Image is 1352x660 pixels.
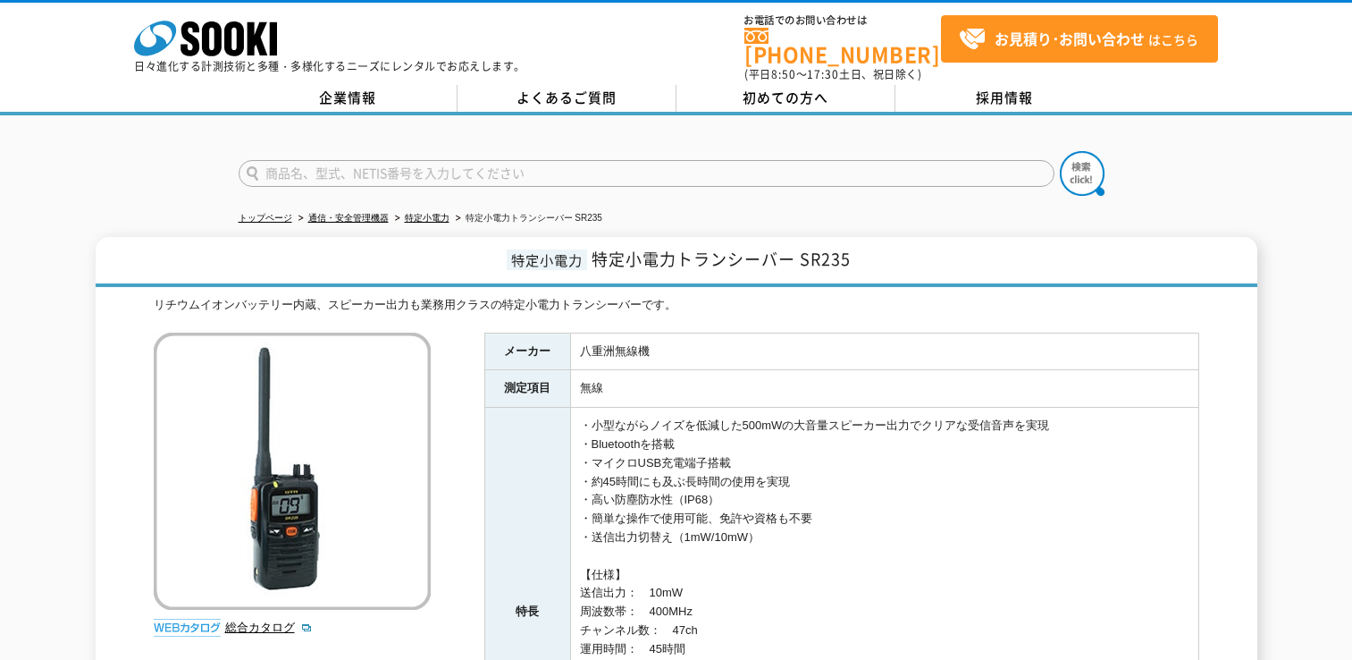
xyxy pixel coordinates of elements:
img: 特定小電力トランシーバー SR235 [154,333,431,610]
a: 採用情報 [895,85,1114,112]
span: (平日 ～ 土日、祝日除く) [744,66,921,82]
span: お電話でのお問い合わせは [744,15,941,26]
img: webカタログ [154,619,221,637]
td: 八重洲無線機 [570,333,1198,370]
a: 初めての方へ [676,85,895,112]
li: 特定小電力トランシーバー SR235 [452,209,602,228]
span: 初めての方へ [743,88,828,107]
a: お見積り･お問い合わせはこちら [941,15,1218,63]
span: 特定小電力 [507,250,587,270]
td: 無線 [570,370,1198,408]
a: よくあるご質問 [458,85,676,112]
a: [PHONE_NUMBER] [744,28,941,64]
th: 測定項目 [484,370,570,408]
strong: お見積り･お問い合わせ [995,28,1145,49]
th: メーカー [484,333,570,370]
span: 8:50 [771,66,796,82]
a: 企業情報 [239,85,458,112]
span: はこちら [959,26,1198,53]
input: 商品名、型式、NETIS番号を入力してください [239,160,1054,187]
img: btn_search.png [1060,151,1104,196]
span: 17:30 [807,66,839,82]
a: 通信・安全管理機器 [308,213,389,223]
a: トップページ [239,213,292,223]
a: 特定小電力 [405,213,449,223]
a: 総合カタログ [225,621,313,634]
span: 特定小電力トランシーバー SR235 [592,247,851,271]
p: 日々進化する計測技術と多種・多様化するニーズにレンタルでお応えします。 [134,61,525,72]
div: リチウムイオンバッテリー内蔵、スピーカー出力も業務用クラスの特定小電力トランシーバーです。 [154,296,1199,315]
